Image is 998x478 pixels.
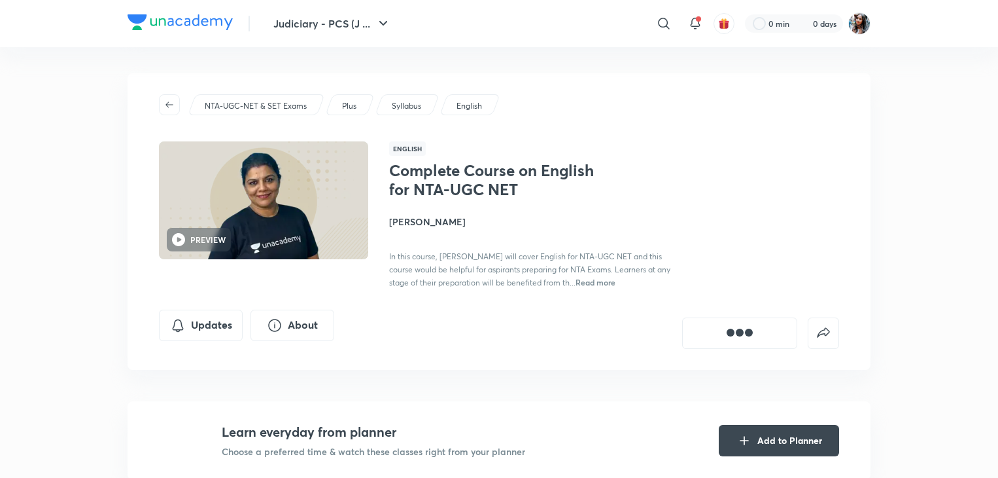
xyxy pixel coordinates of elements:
img: Neha Kardam [848,12,870,35]
img: Thumbnail [157,140,370,261]
p: NTA-UGC-NET & SET Exams [205,100,307,112]
p: Plus [342,100,356,112]
button: Updates [159,310,243,341]
button: avatar [714,13,734,34]
a: Syllabus [390,100,424,112]
p: Syllabus [392,100,421,112]
button: About [250,310,334,341]
img: Company Logo [128,14,233,30]
img: avatar [718,18,730,29]
a: Plus [340,100,359,112]
a: NTA-UGC-NET & SET Exams [203,100,309,112]
span: In this course, [PERSON_NAME] will cover English for NTA-UGC NET and this course would be helpful... [389,251,670,287]
button: [object Object] [682,318,797,349]
p: English [456,100,482,112]
h4: [PERSON_NAME] [389,215,682,229]
span: English [389,141,426,156]
button: Judiciary - PCS (J ... [266,10,399,37]
a: English [455,100,485,112]
button: false [808,318,839,349]
h6: PREVIEW [190,234,226,246]
p: Choose a preferred time & watch these classes right from your planner [222,445,525,458]
span: Read more [576,277,615,287]
h4: Learn everyday from planner [222,422,525,442]
img: streak [797,17,810,30]
a: Company Logo [128,14,233,33]
button: Add to Planner [719,425,839,456]
h1: Complete Course on English for NTA-UGC NET [389,161,603,199]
